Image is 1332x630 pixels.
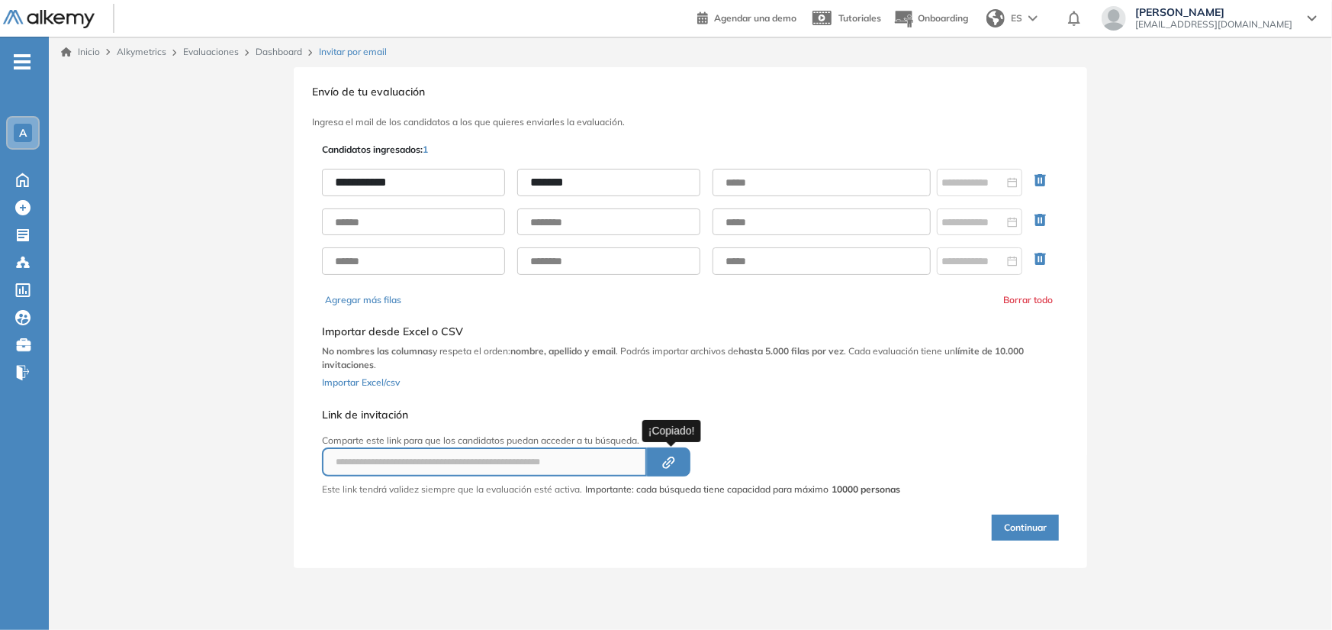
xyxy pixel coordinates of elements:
p: y respeta el orden: . Podrás importar archivos de . Cada evaluación tiene un . [322,344,1059,372]
p: Este link tendrá validez siempre que la evaluación esté activa. [322,483,582,496]
div: ¡Copiado! [642,420,701,442]
button: Continuar [992,515,1059,541]
button: Importar Excel/csv [322,372,400,390]
button: Borrar todo [1003,293,1053,307]
button: Onboarding [893,2,968,35]
span: Onboarding [918,12,968,24]
img: world [986,9,1005,27]
span: [PERSON_NAME] [1135,6,1292,18]
button: Agregar más filas [325,293,401,307]
span: Importar Excel/csv [322,376,400,388]
h3: Envío de tu evaluación [312,86,1069,99]
i: - [14,60,31,63]
h3: Ingresa el mail de los candidatos a los que quieres enviarles la evaluación. [312,117,1069,128]
b: hasta 5.000 filas por vez [738,345,844,357]
p: Comparte este link para que los candidatos puedan acceder a tu búsqueda. [322,434,900,447]
a: Dashboard [256,46,302,57]
span: 1 [423,144,428,155]
span: Agendar una demo [714,12,796,24]
h5: Importar desde Excel o CSV [322,325,1059,338]
h5: Link de invitación [322,409,900,422]
span: Importante: cada búsqueda tiene capacidad para máximo [585,483,900,496]
b: No nombres las columnas [322,345,433,357]
img: Logo [3,10,95,29]
span: [EMAIL_ADDRESS][DOMAIN_NAME] [1135,18,1292,31]
b: límite de 10.000 invitaciones [322,345,1024,370]
span: Invitar por email [319,45,387,59]
span: Alkymetrics [117,46,166,57]
b: nombre, apellido y email [510,345,616,357]
span: A [19,127,27,139]
img: arrow [1028,15,1038,21]
a: Evaluaciones [183,46,239,57]
strong: 10000 personas [832,483,900,495]
a: Inicio [61,45,100,59]
span: ES [1011,11,1022,25]
p: Candidatos ingresados: [322,143,428,157]
a: Agendar una demo [697,8,796,26]
span: Tutoriales [838,12,881,24]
